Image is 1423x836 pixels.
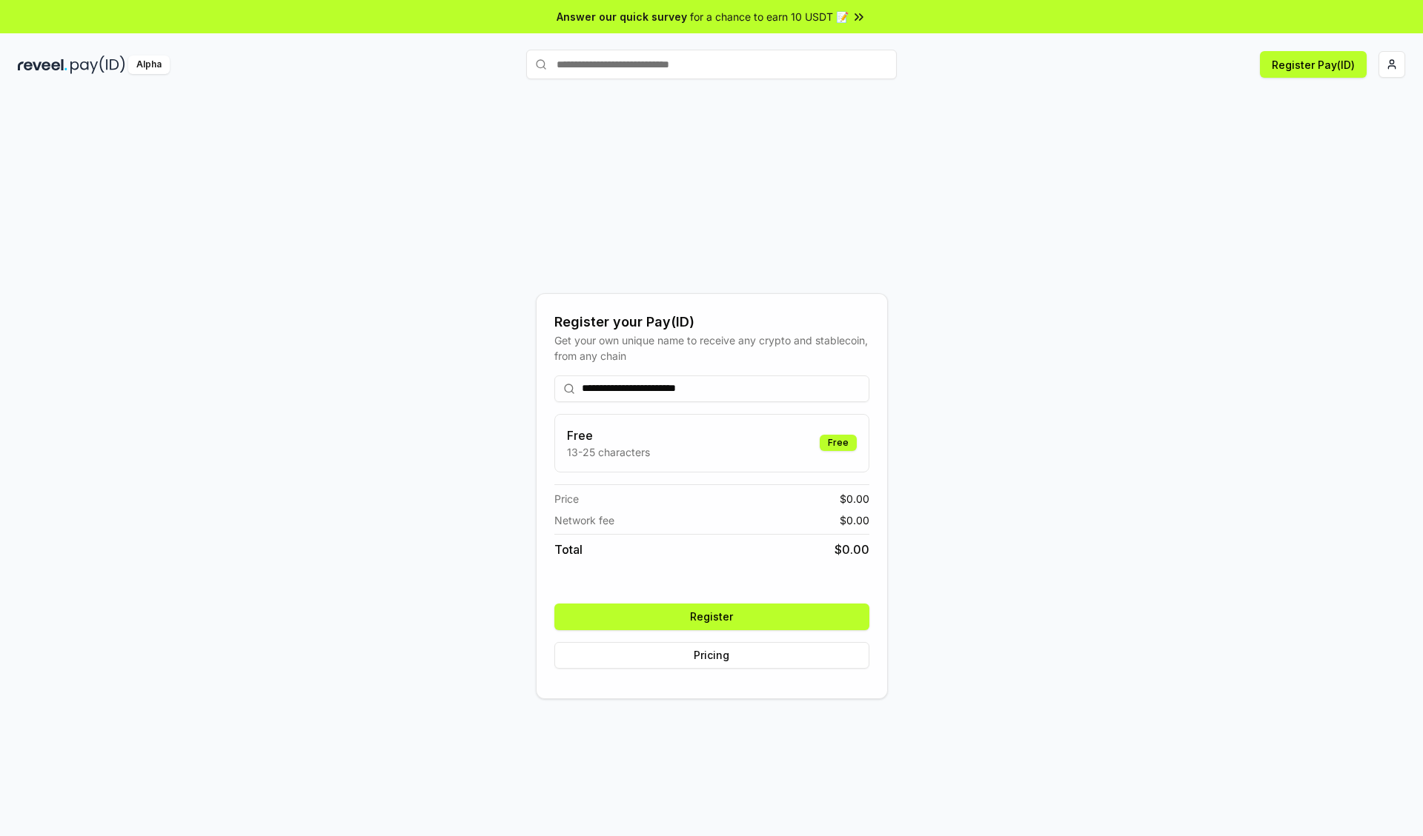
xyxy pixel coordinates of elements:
[840,491,869,506] span: $ 0.00
[820,435,857,451] div: Free
[554,541,583,558] span: Total
[554,512,614,528] span: Network fee
[1260,51,1367,78] button: Register Pay(ID)
[690,9,849,24] span: for a chance to earn 10 USDT 📝
[554,312,869,332] div: Register your Pay(ID)
[18,56,67,74] img: reveel_dark
[70,56,125,74] img: pay_id
[554,332,869,364] div: Get your own unique name to receive any crypto and stablecoin, from any chain
[554,603,869,630] button: Register
[840,512,869,528] span: $ 0.00
[567,427,650,444] h3: Free
[554,642,869,669] button: Pricing
[567,444,650,460] p: 13-25 characters
[835,541,869,558] span: $ 0.00
[557,9,687,24] span: Answer our quick survey
[128,56,170,74] div: Alpha
[554,491,579,506] span: Price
